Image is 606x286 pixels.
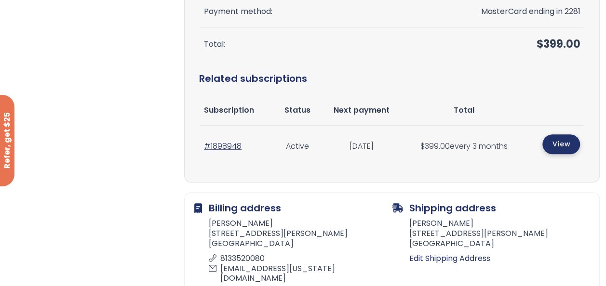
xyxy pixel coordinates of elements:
[536,37,543,52] span: $
[199,27,423,62] th: Total:
[194,202,392,214] h2: Billing address
[536,37,580,52] span: 399.00
[275,126,320,168] td: Active
[420,141,450,152] span: 399.00
[420,141,425,152] span: $
[403,126,525,168] td: every 3 months
[409,252,590,265] a: Edit Shipping Address
[209,264,386,284] p: [EMAIL_ADDRESS][US_STATE][DOMAIN_NAME]
[199,62,585,95] h2: Related subscriptions
[204,104,254,116] span: Subscription
[333,104,389,116] span: Next payment
[320,126,403,168] td: [DATE]
[542,134,580,154] a: View
[392,219,590,251] address: [PERSON_NAME] [STREET_ADDRESS][PERSON_NAME] [GEOGRAPHIC_DATA]
[204,141,242,152] a: #1898948
[284,104,310,116] span: Status
[454,104,474,116] span: Total
[392,202,590,214] h2: Shipping address
[209,254,386,264] p: 8133520080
